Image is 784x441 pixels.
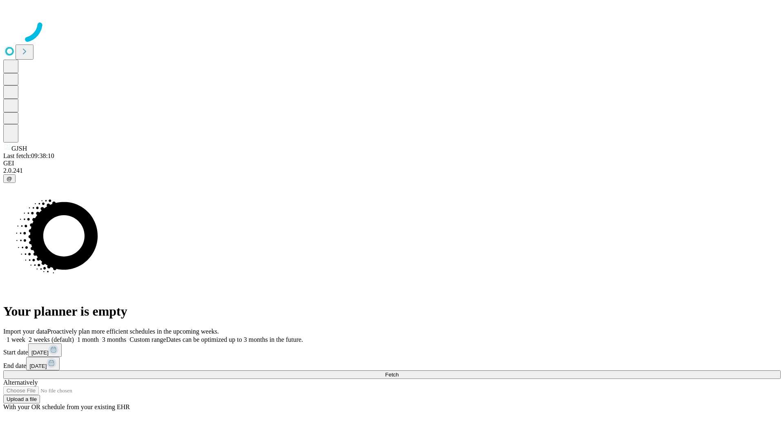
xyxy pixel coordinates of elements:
[31,350,49,356] span: [DATE]
[77,336,99,343] span: 1 month
[7,176,12,182] span: @
[129,336,166,343] span: Custom range
[26,357,60,370] button: [DATE]
[3,343,781,357] div: Start date
[3,379,38,386] span: Alternatively
[3,160,781,167] div: GEI
[3,403,130,410] span: With your OR schedule from your existing EHR
[28,343,62,357] button: [DATE]
[102,336,126,343] span: 3 months
[11,145,27,152] span: GJSH
[3,328,47,335] span: Import your data
[29,363,47,369] span: [DATE]
[3,370,781,379] button: Fetch
[3,174,16,183] button: @
[166,336,303,343] span: Dates can be optimized up to 3 months in the future.
[3,167,781,174] div: 2.0.241
[385,372,399,378] span: Fetch
[3,304,781,319] h1: Your planner is empty
[3,152,54,159] span: Last fetch: 09:38:10
[7,336,25,343] span: 1 week
[3,395,40,403] button: Upload a file
[47,328,219,335] span: Proactively plan more efficient schedules in the upcoming weeks.
[29,336,74,343] span: 2 weeks (default)
[3,357,781,370] div: End date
